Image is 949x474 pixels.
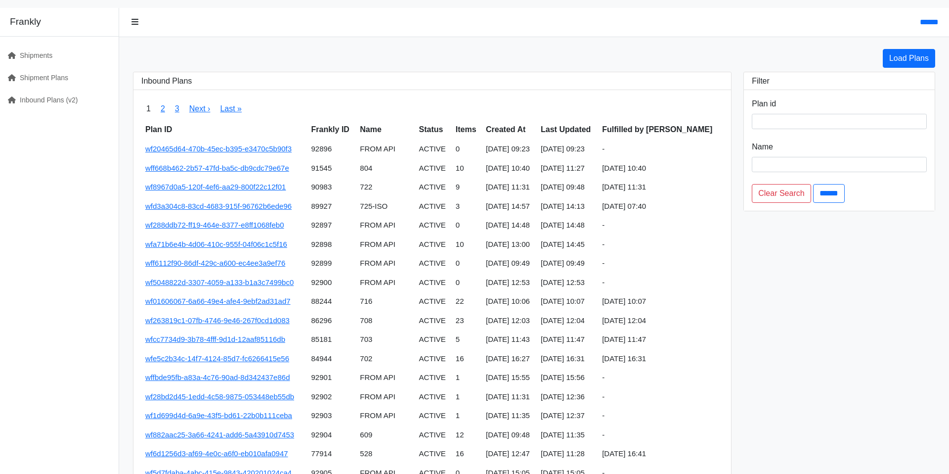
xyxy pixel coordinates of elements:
[356,235,415,254] td: FROM API
[598,330,723,349] td: [DATE] 11:47
[598,120,723,140] th: Fulfilled by [PERSON_NAME]
[752,184,811,203] a: Clear Search
[752,76,927,86] h3: Filter
[307,120,356,140] th: Frankly ID
[415,273,452,292] td: ACTIVE
[452,120,482,140] th: Items
[415,140,452,159] td: ACTIVE
[415,216,452,235] td: ACTIVE
[307,292,356,311] td: 88244
[415,444,452,464] td: ACTIVE
[307,159,356,178] td: 91545
[482,178,537,197] td: [DATE] 11:31
[537,330,598,349] td: [DATE] 11:47
[752,141,773,153] label: Name
[307,235,356,254] td: 92898
[141,120,307,140] th: Plan ID
[307,349,356,369] td: 84944
[141,98,723,120] nav: pager
[537,406,598,426] td: [DATE] 12:37
[482,140,537,159] td: [DATE] 09:23
[537,426,598,445] td: [DATE] 11:35
[415,387,452,407] td: ACTIVE
[482,406,537,426] td: [DATE] 11:35
[482,368,537,387] td: [DATE] 15:55
[482,292,537,311] td: [DATE] 10:06
[537,311,598,331] td: [DATE] 12:04
[161,104,165,113] a: 2
[452,159,482,178] td: 10
[537,292,598,311] td: [DATE] 10:07
[598,235,723,254] td: -
[307,330,356,349] td: 85181
[598,159,723,178] td: [DATE] 10:40
[482,311,537,331] td: [DATE] 12:03
[598,292,723,311] td: [DATE] 10:07
[415,292,452,311] td: ACTIVE
[415,159,452,178] td: ACTIVE
[537,178,598,197] td: [DATE] 09:48
[452,235,482,254] td: 10
[452,178,482,197] td: 9
[482,444,537,464] td: [DATE] 12:47
[356,273,415,292] td: FROM API
[356,197,415,216] td: 725-ISO
[482,235,537,254] td: [DATE] 13:00
[482,120,537,140] th: Created At
[145,240,287,248] a: wfa71b6e4b-4d06-410c-955f-04f06c1c5f16
[482,216,537,235] td: [DATE] 14:48
[537,368,598,387] td: [DATE] 15:56
[482,426,537,445] td: [DATE] 09:48
[537,235,598,254] td: [DATE] 14:45
[307,216,356,235] td: 92897
[537,159,598,178] td: [DATE] 11:27
[482,387,537,407] td: [DATE] 11:31
[145,202,292,210] a: wfd3a304c8-83cd-4683-915f-96762b6ede96
[356,311,415,331] td: 708
[356,349,415,369] td: 702
[452,311,482,331] td: 23
[307,406,356,426] td: 92903
[145,392,294,401] a: wf28bd2d45-1edd-4c58-9875-053448eb55db
[356,368,415,387] td: FROM API
[598,254,723,273] td: -
[356,426,415,445] td: 609
[482,349,537,369] td: [DATE] 16:27
[356,254,415,273] td: FROM API
[598,216,723,235] td: -
[145,278,294,286] a: wf5048822d-3307-4059-a133-b1a3c7499bc0
[145,335,285,343] a: wfcc7734d9-3b78-4fff-9d1d-12aaf85116db
[452,426,482,445] td: 12
[145,411,292,420] a: wf1d699d4d-6a9e-43f5-bd61-22b0b111ceba
[145,449,288,458] a: wf6d1256d3-af69-4e0c-a6f0-eb010afa0947
[452,140,482,159] td: 0
[307,254,356,273] td: 92899
[482,197,537,216] td: [DATE] 14:57
[452,387,482,407] td: 1
[482,273,537,292] td: [DATE] 12:53
[415,197,452,216] td: ACTIVE
[452,197,482,216] td: 3
[145,144,292,153] a: wf20465d64-470b-45ec-b395-e3470c5b90f3
[452,273,482,292] td: 0
[537,444,598,464] td: [DATE] 11:28
[452,349,482,369] td: 16
[145,221,284,229] a: wf288ddb72-ff19-464e-8377-e8ff1068feb0
[452,444,482,464] td: 16
[145,183,286,191] a: wf8967d0a5-120f-4ef6-aa29-800f22c12f01
[307,178,356,197] td: 90983
[537,140,598,159] td: [DATE] 09:23
[482,330,537,349] td: [DATE] 11:43
[598,387,723,407] td: -
[537,216,598,235] td: [DATE] 14:48
[415,426,452,445] td: ACTIVE
[598,426,723,445] td: -
[537,120,598,140] th: Last Updated
[145,354,289,363] a: wfe5c2b34c-14f7-4124-85d7-fc6266415e56
[452,368,482,387] td: 1
[415,368,452,387] td: ACTIVE
[307,444,356,464] td: 77914
[307,387,356,407] td: 92902
[356,406,415,426] td: FROM API
[356,330,415,349] td: 703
